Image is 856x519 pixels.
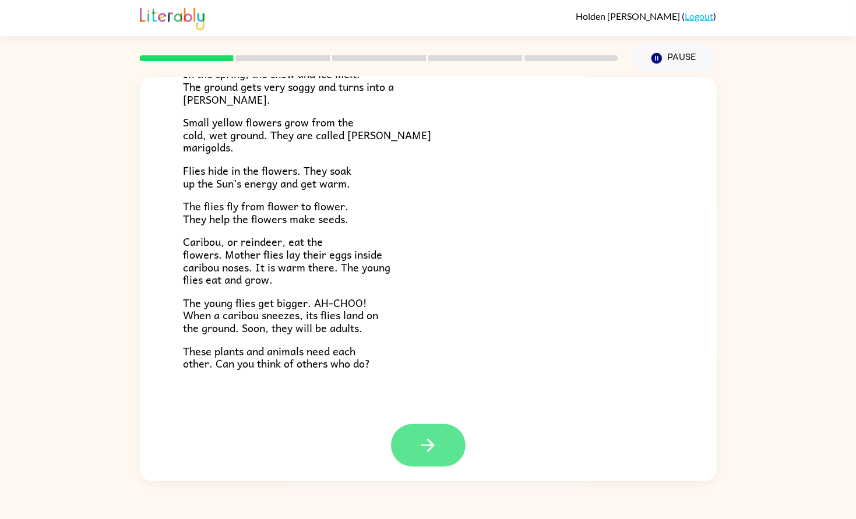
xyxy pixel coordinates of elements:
div: ( ) [576,10,717,22]
span: Caribou, or reindeer, eat the flowers. Mother flies lay their eggs inside caribou noses. It is wa... [184,233,391,288]
img: Literably [140,5,205,30]
span: In the spring, the snow and ice melt. The ground gets very soggy and turns into a [PERSON_NAME]. [184,65,394,107]
span: The young flies get bigger. AH-CHOO! When a caribou sneezes, its flies land on the ground. Soon, ... [184,294,379,336]
a: Logout [685,10,714,22]
span: Flies hide in the flowers. They soak up the Sun’s energy and get warm. [184,162,352,192]
span: Small yellow flowers grow from the cold, wet ground. They are called [PERSON_NAME] marigolds. [184,114,432,156]
span: Holden [PERSON_NAME] [576,10,682,22]
span: The flies fly from flower to flower. They help the flowers make seeds. [184,197,349,227]
span: These plants and animals need each other. Can you think of others who do? [184,343,371,372]
button: Pause [632,45,717,72]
